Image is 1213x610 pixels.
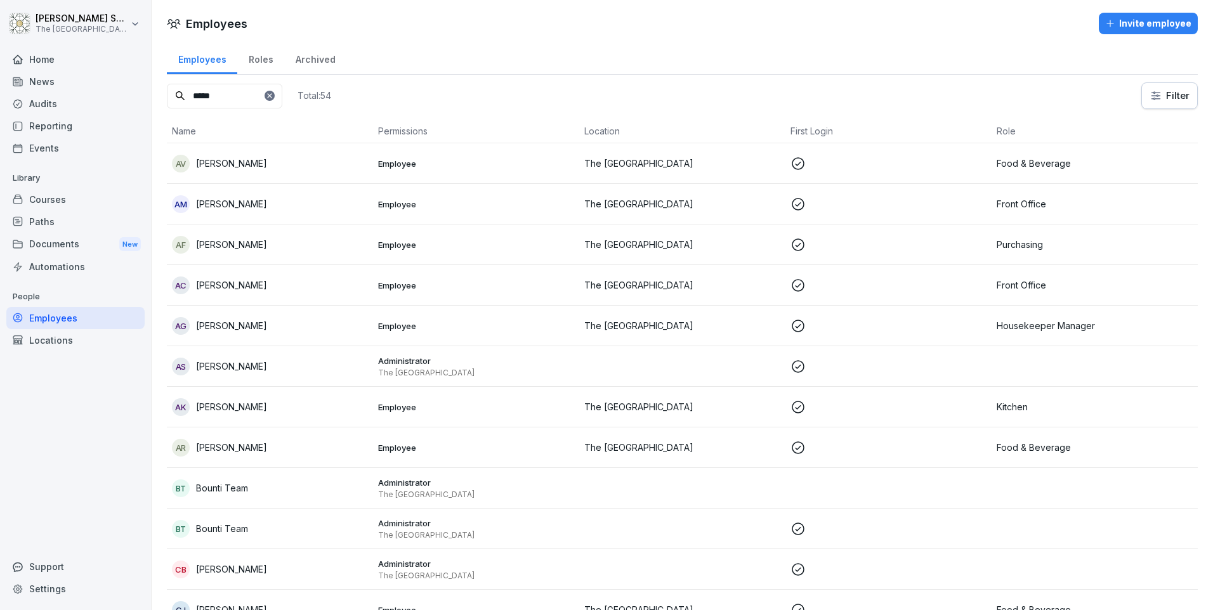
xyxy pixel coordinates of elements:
[172,155,190,172] div: AV
[6,233,145,256] div: Documents
[378,158,574,169] p: Employee
[6,115,145,137] a: Reporting
[172,236,190,254] div: AF
[196,238,267,251] p: [PERSON_NAME]
[997,197,1193,211] p: Front Office
[378,558,574,569] p: Administrator
[378,355,574,367] p: Administrator
[997,238,1193,251] p: Purchasing
[992,119,1198,143] th: Role
[584,157,780,170] p: The [GEOGRAPHIC_DATA]
[172,561,190,578] div: CB
[1150,89,1190,102] div: Filter
[172,398,190,416] div: AK
[584,441,780,454] p: The [GEOGRAPHIC_DATA]
[6,329,145,351] a: Locations
[378,239,574,250] p: Employee
[196,197,267,211] p: [PERSON_NAME]
[167,119,373,143] th: Name
[172,195,190,213] div: AM
[196,481,248,495] p: Bounti Team
[172,276,190,294] div: AC
[584,319,780,332] p: The [GEOGRAPHIC_DATA]
[378,198,574,210] p: Employee
[172,317,190,335] div: AG
[6,256,145,278] a: Automations
[785,119,992,143] th: First Login
[167,42,237,74] a: Employees
[6,211,145,233] a: Paths
[6,578,145,600] a: Settings
[378,442,574,453] p: Employee
[1142,83,1197,108] button: Filter
[1105,16,1191,30] div: Invite employee
[378,401,574,413] p: Employee
[172,358,190,375] div: AS
[6,48,145,70] a: Home
[196,319,267,332] p: [PERSON_NAME]
[196,360,267,373] p: [PERSON_NAME]
[584,278,780,292] p: The [GEOGRAPHIC_DATA]
[6,70,145,93] a: News
[6,307,145,329] a: Employees
[997,400,1193,413] p: Kitchen
[196,400,267,413] p: [PERSON_NAME]
[1099,13,1198,34] button: Invite employee
[584,400,780,413] p: The [GEOGRAPHIC_DATA]
[378,368,574,378] p: The [GEOGRAPHIC_DATA]
[6,233,145,256] a: DocumentsNew
[284,42,346,74] a: Archived
[172,439,190,457] div: AR
[579,119,785,143] th: Location
[378,280,574,291] p: Employee
[997,157,1193,170] p: Food & Beverage
[378,490,574,500] p: The [GEOGRAPHIC_DATA]
[997,441,1193,454] p: Food & Beverage
[119,237,141,252] div: New
[196,157,267,170] p: [PERSON_NAME]
[378,530,574,540] p: The [GEOGRAPHIC_DATA]
[298,89,331,101] p: Total: 54
[6,93,145,115] a: Audits
[378,320,574,332] p: Employee
[196,522,248,535] p: Bounti Team
[6,188,145,211] a: Courses
[378,571,574,581] p: The [GEOGRAPHIC_DATA]
[378,477,574,488] p: Administrator
[196,278,267,292] p: [PERSON_NAME]
[36,13,128,24] p: [PERSON_NAME] Savill
[36,25,128,34] p: The [GEOGRAPHIC_DATA]
[186,15,247,32] h1: Employees
[373,119,579,143] th: Permissions
[6,555,145,578] div: Support
[378,517,574,529] p: Administrator
[172,520,190,538] div: BT
[6,287,145,307] p: People
[196,562,267,576] p: [PERSON_NAME]
[196,441,267,454] p: [PERSON_NAME]
[172,479,190,497] div: BT
[997,319,1193,332] p: Housekeeper Manager
[6,168,145,188] p: Library
[584,197,780,211] p: The [GEOGRAPHIC_DATA]
[997,278,1193,292] p: Front Office
[6,137,145,159] a: Events
[584,238,780,251] p: The [GEOGRAPHIC_DATA]
[237,42,284,74] a: Roles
